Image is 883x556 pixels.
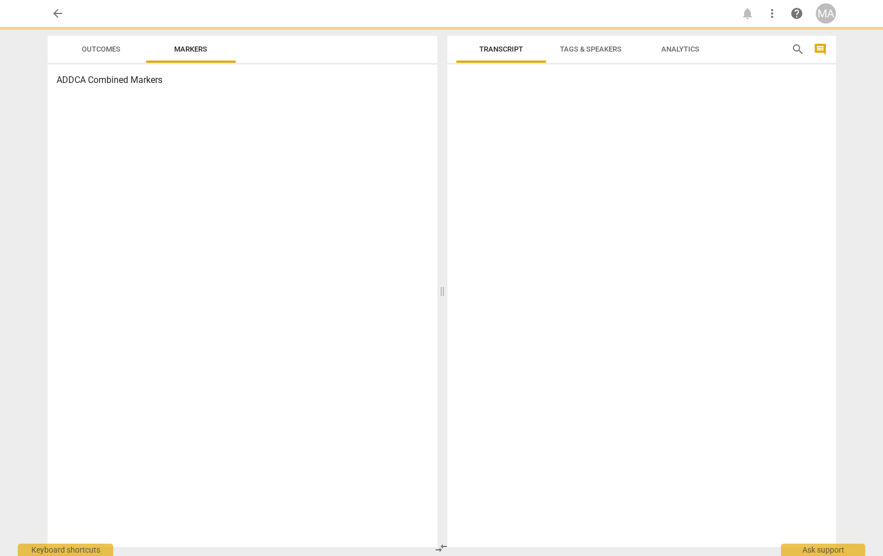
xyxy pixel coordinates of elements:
[811,40,829,58] button: Show/Hide comments
[661,45,699,53] span: Analytics
[174,45,207,53] span: Markers
[479,45,523,53] span: Transcript
[816,3,836,24] button: MA
[765,7,779,20] span: more_vert
[789,40,807,58] button: Search
[791,43,805,56] span: search
[57,73,428,87] h3: ADDCA Combined Markers
[781,544,865,556] div: Ask support
[787,3,807,24] a: Help
[18,544,113,556] div: Keyboard shortcuts
[51,7,64,20] span: arrow_back
[790,7,803,20] span: help
[814,43,827,56] span: comment
[82,45,120,53] span: Outcomes
[435,541,448,555] span: compare_arrows
[560,45,622,53] span: Tags & Speakers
